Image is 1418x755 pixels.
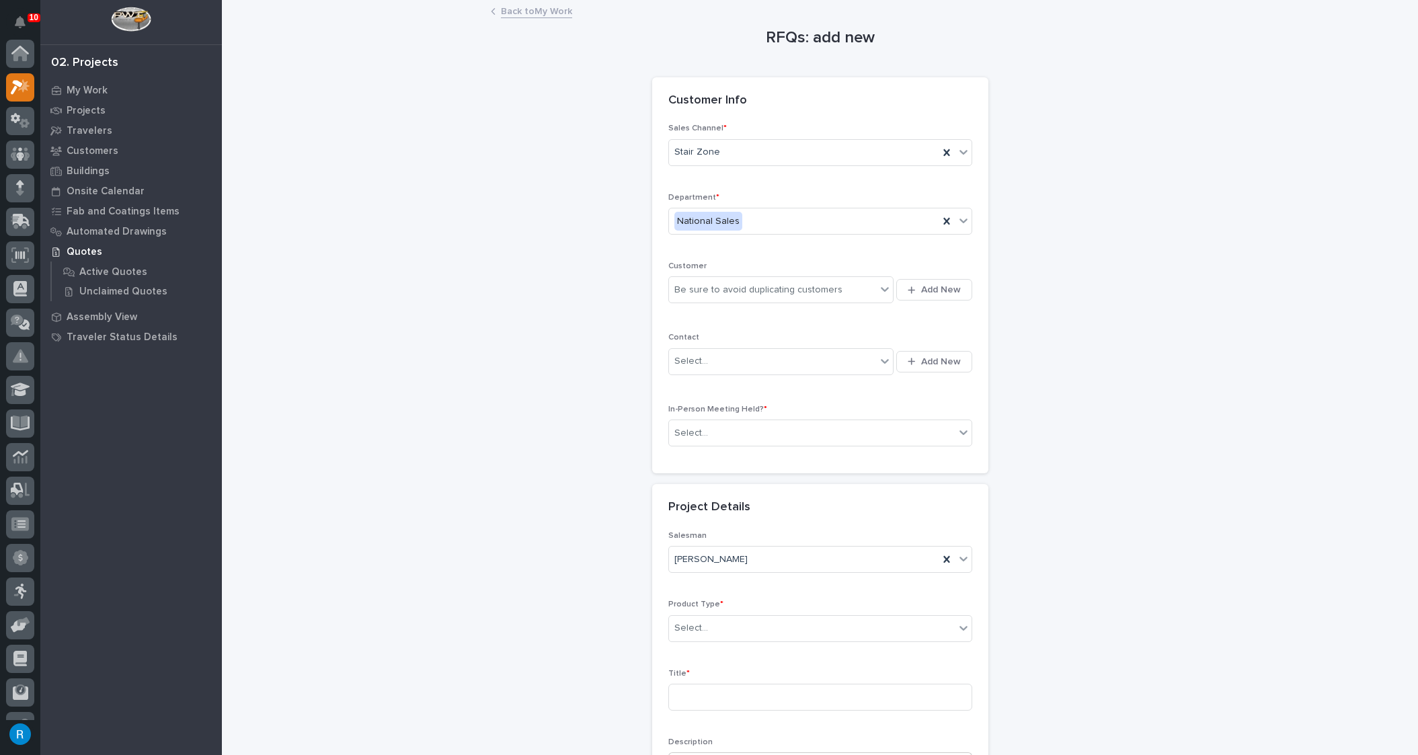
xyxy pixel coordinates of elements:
p: 10 [30,13,38,22]
span: Product Type [668,600,723,608]
a: Unclaimed Quotes [52,282,222,301]
span: Customer [668,262,707,270]
p: Assembly View [67,311,137,323]
span: Stair Zone [674,145,720,159]
button: users-avatar [6,720,34,748]
a: Quotes [40,241,222,262]
span: Salesman [668,532,707,540]
span: Description [668,738,713,746]
h2: Project Details [668,500,750,515]
button: Add New [896,279,972,301]
p: Active Quotes [79,266,147,278]
p: Quotes [67,246,102,258]
div: Select... [674,621,708,635]
div: National Sales [674,212,742,231]
p: Travelers [67,125,112,137]
a: Fab and Coatings Items [40,201,222,221]
p: Unclaimed Quotes [79,286,167,298]
div: Select... [674,426,708,440]
a: Travelers [40,120,222,141]
h1: RFQs: add new [652,28,988,48]
button: Notifications [6,8,34,36]
span: Sales Channel [668,124,727,132]
p: Onsite Calendar [67,186,145,198]
div: Notifications10 [17,16,34,38]
img: Workspace Logo [111,7,151,32]
div: 02. Projects [51,56,118,71]
span: Add New [921,356,961,368]
p: My Work [67,85,108,97]
a: Customers [40,141,222,161]
p: Traveler Status Details [67,331,178,344]
a: Back toMy Work [501,3,572,18]
div: Be sure to avoid duplicating customers [674,283,842,297]
p: Fab and Coatings Items [67,206,180,218]
span: Add New [921,284,961,296]
p: Customers [67,145,118,157]
a: Onsite Calendar [40,181,222,201]
a: Automated Drawings [40,221,222,241]
h2: Customer Info [668,93,747,108]
span: Title [668,670,690,678]
button: Add New [896,351,972,372]
a: Buildings [40,161,222,181]
span: Contact [668,333,699,342]
a: Active Quotes [52,262,222,281]
a: My Work [40,80,222,100]
span: In-Person Meeting Held? [668,405,767,413]
p: Buildings [67,165,110,177]
span: Department [668,194,719,202]
span: [PERSON_NAME] [674,553,748,567]
a: Projects [40,100,222,120]
p: Automated Drawings [67,226,167,238]
p: Projects [67,105,106,117]
a: Traveler Status Details [40,327,222,347]
a: Assembly View [40,307,222,327]
div: Select... [674,354,708,368]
